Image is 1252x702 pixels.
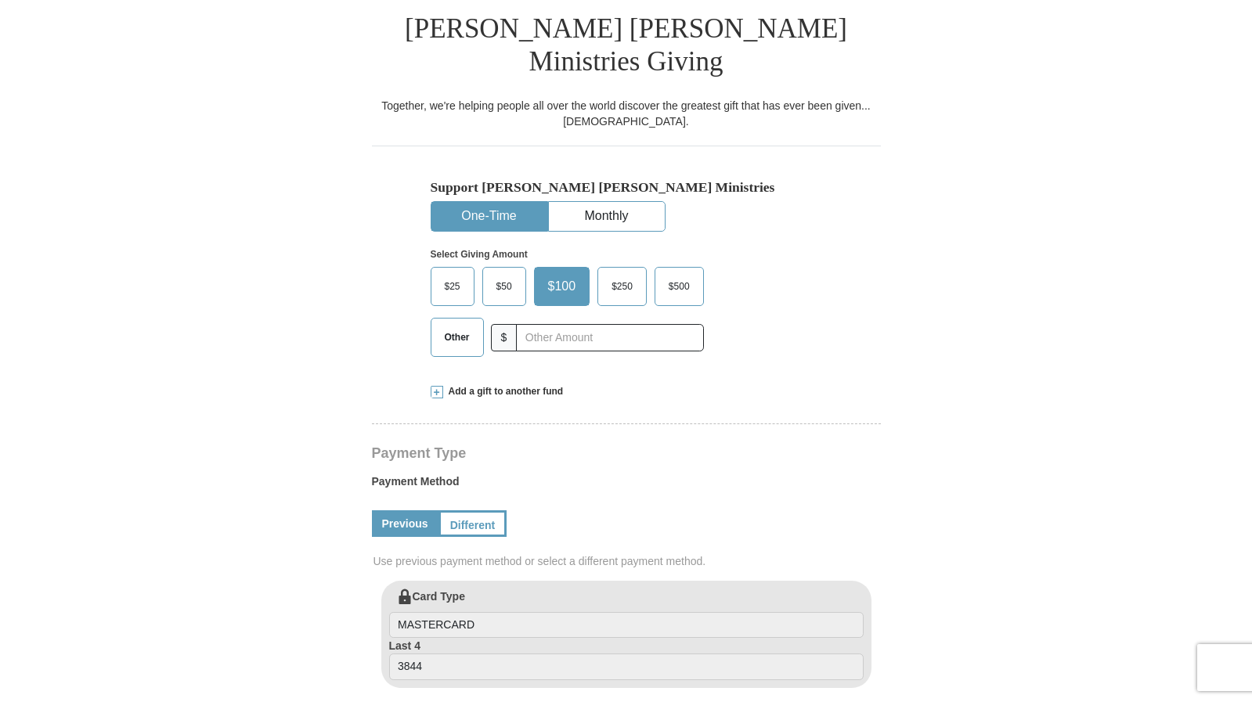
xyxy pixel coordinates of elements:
span: $25 [437,275,468,298]
span: $500 [661,275,698,298]
div: Together, we're helping people all over the world discover the greatest gift that has ever been g... [372,98,881,129]
span: $100 [540,275,584,298]
input: Last 4 [389,653,864,680]
span: Use previous payment method or select a different payment method. [373,553,882,569]
a: Previous [372,510,438,537]
h5: Support [PERSON_NAME] [PERSON_NAME] Ministries [431,179,822,196]
span: $50 [489,275,520,298]
span: $ [491,324,518,351]
button: Monthly [549,202,665,231]
a: Different [438,510,507,537]
strong: Select Giving Amount [431,249,528,260]
span: Other [437,326,478,349]
label: Card Type [389,589,864,639]
span: Add a gift to another fund [443,385,564,398]
h4: Payment Type [372,447,881,459]
span: $250 [604,275,640,298]
label: Payment Method [372,473,881,497]
label: Last 4 [389,638,864,680]
input: Other Amount [516,324,703,351]
input: Card Type [389,612,864,639]
button: One-Time [431,202,547,231]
